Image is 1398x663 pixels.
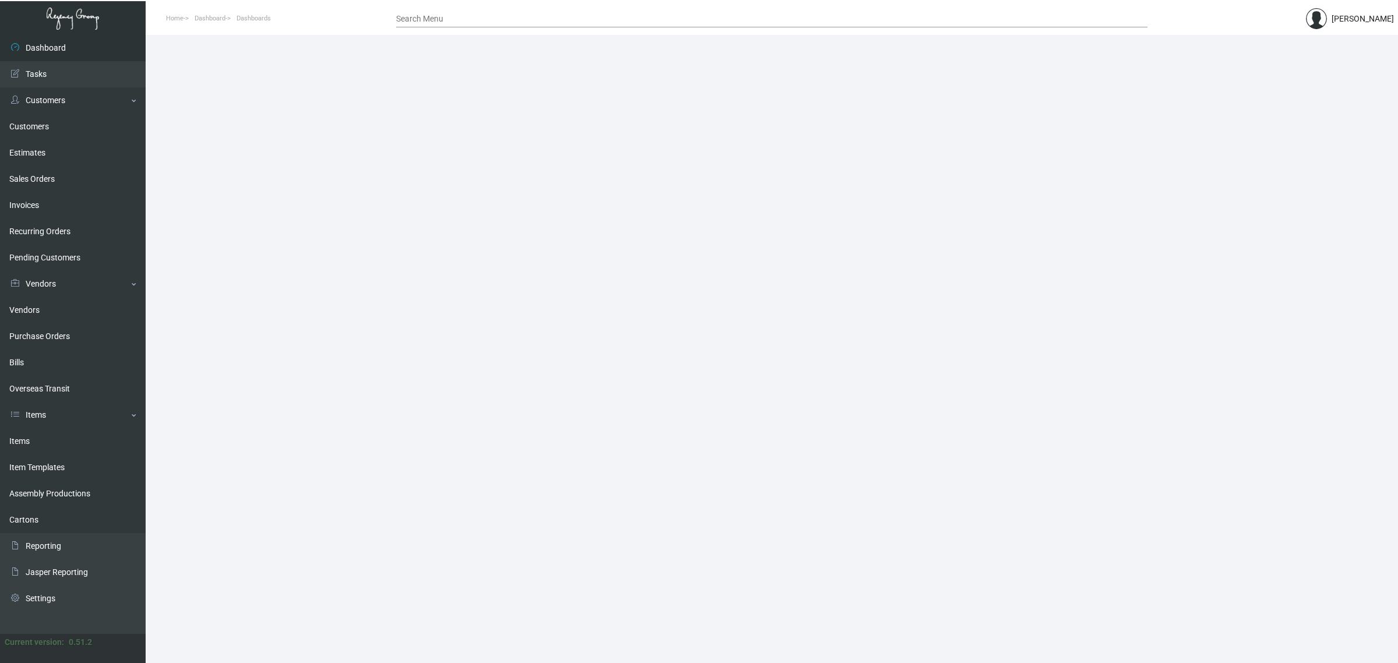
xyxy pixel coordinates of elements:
div: [PERSON_NAME] [1332,13,1394,25]
span: Home [166,15,183,22]
div: Current version: [5,636,64,648]
span: Dashboard [195,15,225,22]
img: admin@bootstrapmaster.com [1306,8,1327,29]
span: Dashboards [236,15,271,22]
div: 0.51.2 [69,636,92,648]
